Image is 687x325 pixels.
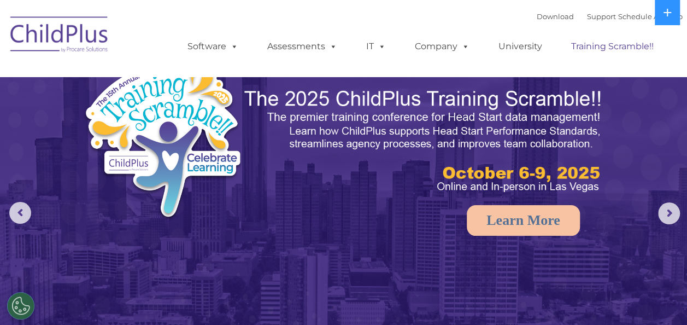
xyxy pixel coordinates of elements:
[404,36,480,57] a: Company
[177,36,249,57] a: Software
[5,9,114,63] img: ChildPlus by Procare Solutions
[7,292,34,320] button: Cookies Settings
[488,36,553,57] a: University
[152,117,198,125] span: Phone number
[467,205,580,236] a: Learn More
[152,72,185,80] span: Last name
[618,12,683,21] a: Schedule A Demo
[256,36,348,57] a: Assessments
[355,36,397,57] a: IT
[537,12,574,21] a: Download
[587,12,616,21] a: Support
[537,12,683,21] font: |
[560,36,665,57] a: Training Scramble!!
